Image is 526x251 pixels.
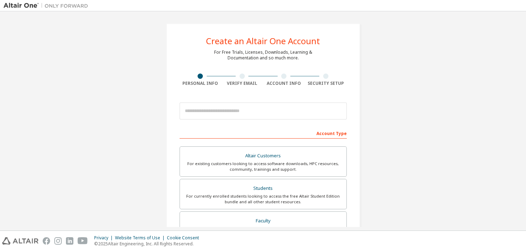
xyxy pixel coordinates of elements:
[167,235,203,241] div: Cookie Consent
[54,237,62,245] img: instagram.svg
[4,2,92,9] img: Altair One
[206,37,320,45] div: Create an Altair One Account
[66,237,73,245] img: linkedin.svg
[305,81,347,86] div: Security Setup
[221,81,263,86] div: Verify Email
[180,81,222,86] div: Personal Info
[184,226,342,237] div: For faculty & administrators of academic institutions administering students and accessing softwa...
[184,183,342,193] div: Students
[78,237,88,245] img: youtube.svg
[214,49,312,61] div: For Free Trials, Licenses, Downloads, Learning & Documentation and so much more.
[2,237,38,245] img: altair_logo.svg
[184,151,342,161] div: Altair Customers
[263,81,305,86] div: Account Info
[115,235,167,241] div: Website Terms of Use
[180,127,347,139] div: Account Type
[184,161,342,172] div: For existing customers looking to access software downloads, HPC resources, community, trainings ...
[43,237,50,245] img: facebook.svg
[184,216,342,226] div: Faculty
[94,241,203,247] p: © 2025 Altair Engineering, Inc. All Rights Reserved.
[184,193,342,205] div: For currently enrolled students looking to access the free Altair Student Edition bundle and all ...
[94,235,115,241] div: Privacy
